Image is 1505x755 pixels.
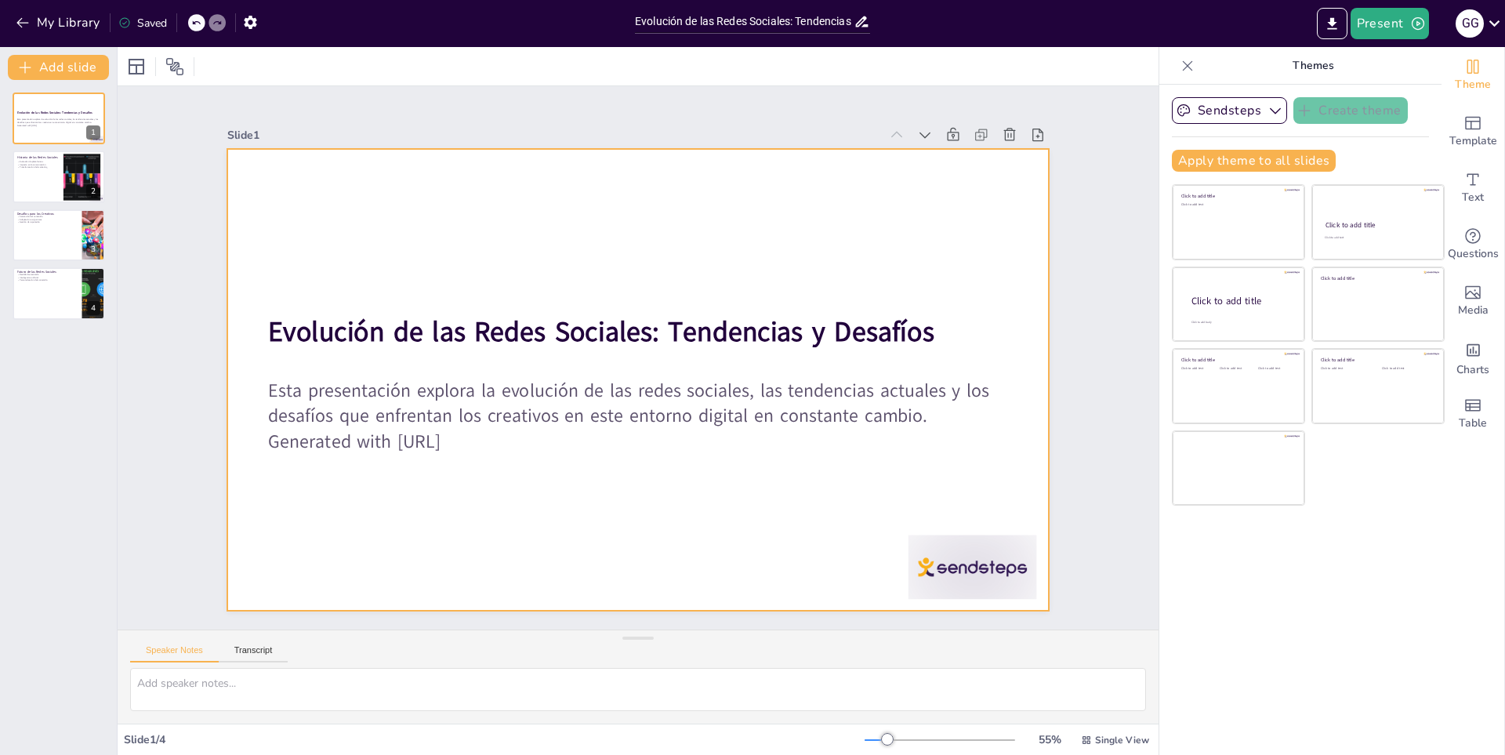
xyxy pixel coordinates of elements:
[118,16,167,31] div: Saved
[269,314,935,350] strong: Evolución de las Redes Sociales: Tendencias y Desafíos
[17,270,78,274] p: Futuro de las Redes Sociales
[1031,732,1068,747] div: 55 %
[13,267,105,319] div: https://cdn.sendsteps.com/images/logo/sendsteps_logo_white.pnghttps://cdn.sendsteps.com/images/lo...
[124,732,865,747] div: Slide 1 / 4
[1442,216,1504,273] div: Get real-time input from your audience
[124,54,149,79] div: Layout
[1458,302,1489,319] span: Media
[1455,76,1491,93] span: Theme
[13,93,105,144] div: https://cdn.sendsteps.com/images/logo/sendsteps_logo_white.pnghttps://cdn.sendsteps.com/images/lo...
[13,151,105,202] div: https://cdn.sendsteps.com/images/logo/sendsteps_logo_white.pnghttps://cdn.sendsteps.com/images/lo...
[17,165,59,169] p: Transformación del marketing
[1181,193,1293,199] div: Click to add title
[86,184,100,198] div: 2
[635,10,854,33] input: Insert title
[1191,321,1290,325] div: Click to add body
[1325,236,1429,240] div: Click to add text
[269,378,1007,429] p: Esta presentación explora la evolución de las redes sociales, las tendencias actuales y los desaf...
[1462,189,1484,206] span: Text
[1456,361,1489,379] span: Charts
[1095,734,1149,746] span: Single View
[269,429,1007,455] p: Generated with [URL]
[17,279,78,282] p: Personalización del contenido
[12,10,107,35] button: My Library
[1172,97,1287,124] button: Sendsteps
[17,218,78,221] p: Adaptación a algoritmos
[1442,47,1504,103] div: Change the overall theme
[1293,97,1408,124] button: Create theme
[1459,415,1487,432] span: Table
[1456,8,1484,39] button: g g
[1258,367,1293,371] div: Click to add text
[17,221,78,224] p: Gestión de reputación
[86,125,100,140] div: 1
[1442,160,1504,216] div: Add text boxes
[1382,367,1431,371] div: Click to add text
[1321,274,1433,281] div: Click to add title
[1200,47,1426,85] p: Themes
[1181,357,1293,363] div: Click to add title
[1191,295,1292,308] div: Click to add title
[13,209,105,261] div: https://cdn.sendsteps.com/images/logo/sendsteps_logo_white.pnghttps://cdn.sendsteps.com/images/lo...
[17,111,92,115] strong: Evolución de las Redes Sociales: Tendencias y Desafíos
[17,154,59,159] p: Historia de las Redes Sociales
[1181,367,1217,371] div: Click to add text
[1456,9,1484,38] div: g g
[17,274,78,277] p: Realidad aumentada
[17,212,78,216] p: Desafíos para los Creativos
[1442,329,1504,386] div: Add charts and graphs
[86,301,100,315] div: 4
[17,160,59,163] p: Evolución de plataformas
[1448,245,1499,263] span: Questions
[17,124,100,127] p: Generated with [URL]
[17,276,78,279] p: Inteligencia artificial
[8,55,109,80] button: Add slide
[1181,203,1293,207] div: Click to add text
[86,242,100,256] div: 3
[165,57,184,76] span: Position
[17,118,100,124] p: Esta presentación explora la evolución de las redes sociales, las tendencias actuales y los desaf...
[1449,132,1497,150] span: Template
[17,215,78,218] p: Saturación del contenido
[1220,367,1255,371] div: Click to add text
[17,162,59,165] p: Impacto en la comunicación
[1442,273,1504,329] div: Add images, graphics, shapes or video
[1442,103,1504,160] div: Add ready made slides
[1351,8,1429,39] button: Present
[1442,386,1504,442] div: Add a table
[1325,220,1430,230] div: Click to add title
[130,645,219,662] button: Speaker Notes
[1172,150,1336,172] button: Apply theme to all slides
[1321,357,1433,363] div: Click to add title
[219,645,288,662] button: Transcript
[1317,8,1347,39] button: Export to PowerPoint
[227,128,879,143] div: Slide 1
[1321,367,1370,371] div: Click to add text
